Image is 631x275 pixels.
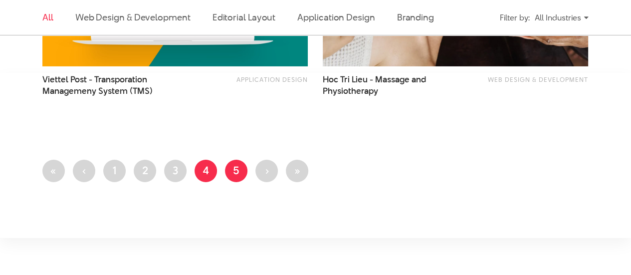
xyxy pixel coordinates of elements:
a: Viettel Post - TransporationManagemeny System (TMS) [42,74,189,97]
a: Web Design & Development [488,75,588,84]
div: All Industries [535,9,589,26]
a: 3 [164,160,187,182]
a: Application Design [236,75,308,84]
a: Application Design [297,11,375,23]
span: ‹ [82,163,86,178]
a: Editorial Layout [212,11,276,23]
span: › [265,163,269,178]
a: Web Design & Development [75,11,191,23]
span: « [50,163,57,178]
a: 1 [103,160,126,182]
a: 5 [225,160,247,182]
div: Filter by: [500,9,530,26]
span: Physiotherapy [323,85,378,97]
a: All [42,11,53,23]
a: Branding [397,11,434,23]
a: 2 [134,160,156,182]
span: Viettel Post - Transporation [42,74,189,97]
span: » [294,163,300,178]
a: Hoc Tri Lieu - Massage andPhysiotherapy [323,74,469,97]
span: Hoc Tri Lieu - Massage and [323,74,469,97]
span: Managemeny System (TMS) [42,85,153,97]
